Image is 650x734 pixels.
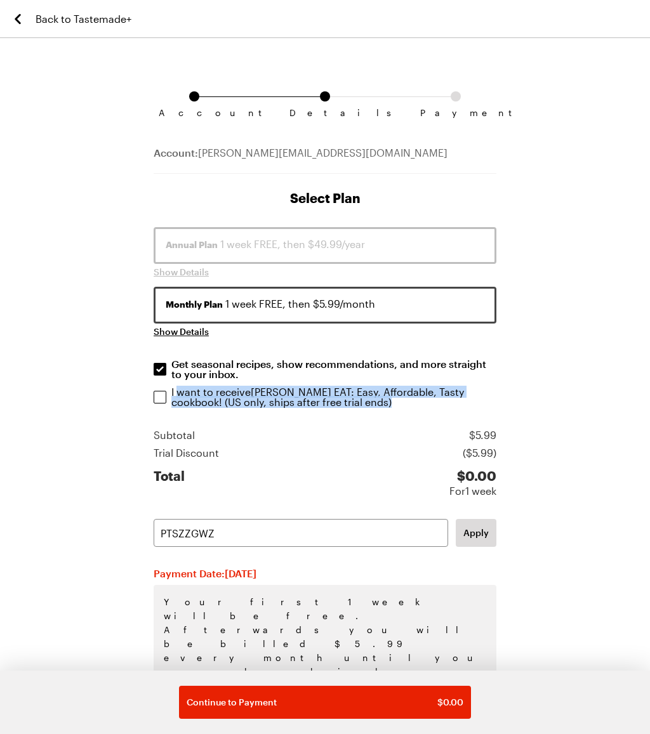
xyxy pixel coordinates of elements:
[154,266,209,279] button: Show Details
[420,108,491,118] span: Payment
[154,145,496,174] div: [PERSON_NAME][EMAIL_ADDRESS][DOMAIN_NAME]
[463,527,489,539] span: Apply
[171,359,498,379] p: Get seasonal recipes, show recommendations, and more straight to your inbox.
[449,468,496,483] div: $ 0.00
[154,147,198,159] span: Account:
[437,696,463,709] span: $ 0.00
[159,108,230,118] span: Account
[154,428,496,499] section: Price summary
[166,298,223,311] span: Monthly Plan
[469,428,496,443] div: $ 5.99
[154,391,166,403] input: I want to receive[PERSON_NAME] EAT: Easy, Affordable, Tasty cookbook! (US only, ships after free ...
[154,325,209,338] button: Show Details
[179,686,471,719] button: Continue to Payment$0.00
[456,519,496,547] button: Apply
[154,428,195,443] div: Subtotal
[154,91,496,108] ol: Subscription checkout form navigation
[154,468,185,499] div: Total
[154,189,496,207] h1: Select Plan
[154,287,496,324] button: Monthly Plan 1 week FREE, then $5.99/month
[166,237,484,252] div: 1 week FREE, then $49.99/year
[166,239,218,251] span: Annual Plan
[154,519,448,547] input: Promo Code
[154,445,219,461] div: Trial Discount
[449,483,496,499] div: For 1 week
[166,296,484,311] div: 1 week FREE, then $5.99/month
[187,696,277,709] span: Continue to Payment
[289,108,361,118] span: Details
[171,387,498,407] p: I want to receive [PERSON_NAME] EAT: Easy, Affordable, Tasty cookbook ! (US only, ships after fre...
[154,227,496,264] button: Annual Plan 1 week FREE, then $49.99/year
[154,363,166,376] input: Get seasonal recipes, show recommendations, and more straight to your inbox.
[463,445,496,461] div: ($ 5.99 )
[36,11,131,27] span: Back to Tastemade+
[154,567,496,580] h2: Payment Date: [DATE]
